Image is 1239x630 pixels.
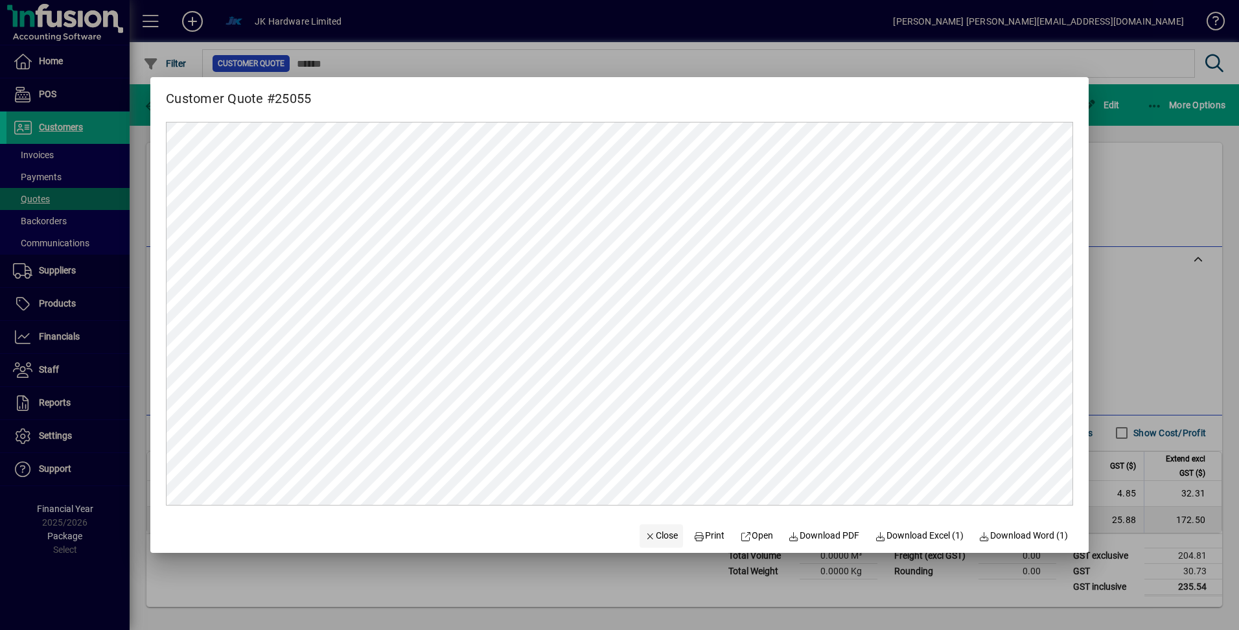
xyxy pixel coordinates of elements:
a: Open [735,524,778,548]
span: Print [693,529,724,542]
h2: Customer Quote #25055 [150,77,327,109]
button: Download Word (1) [974,524,1074,548]
span: Open [740,529,773,542]
span: Download PDF [789,529,860,542]
span: Close [645,529,678,542]
button: Download Excel (1) [870,524,969,548]
button: Close [640,524,684,548]
span: Download Excel (1) [875,529,964,542]
span: Download Word (1) [979,529,1069,542]
button: Print [688,524,730,548]
a: Download PDF [783,524,865,548]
